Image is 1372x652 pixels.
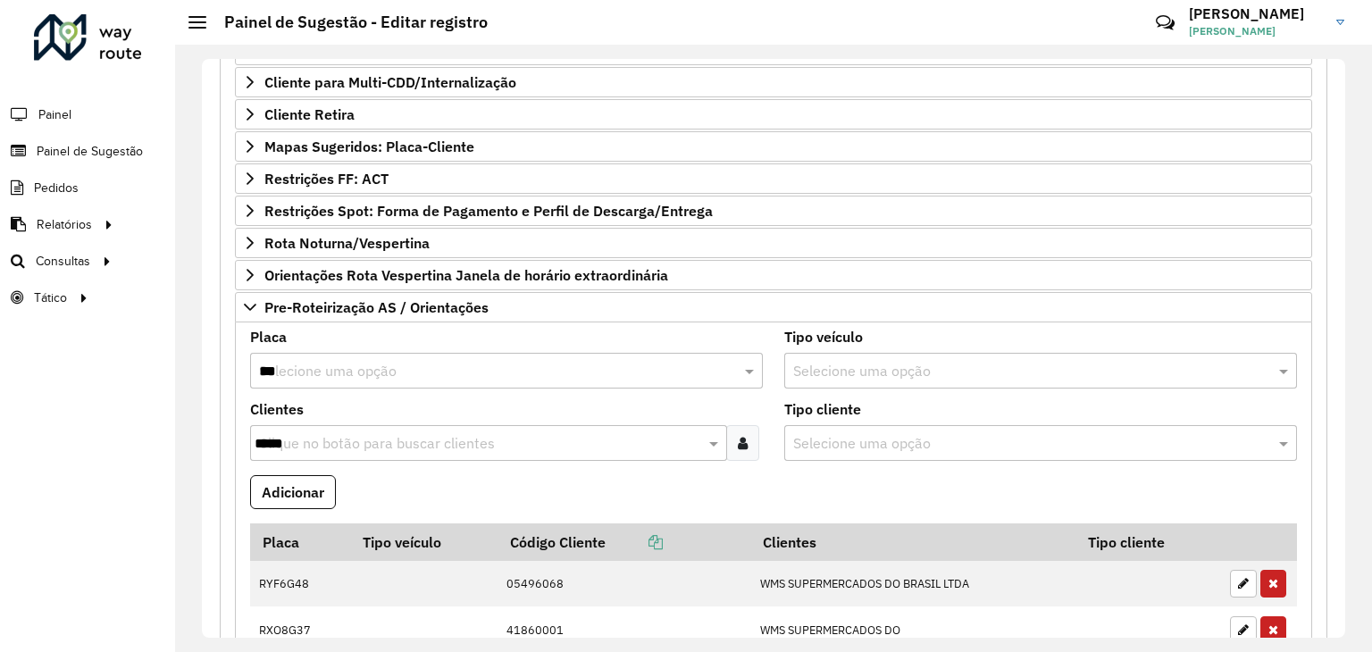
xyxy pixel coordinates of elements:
span: [PERSON_NAME] [1189,23,1323,39]
span: Cliente Retira [264,107,355,121]
td: WMS SUPERMERCADOS DO BRASIL LTDA [750,561,1075,607]
label: Tipo cliente [784,398,861,420]
a: Rota Noturna/Vespertina [235,228,1312,258]
td: 05496068 [498,561,750,607]
th: Tipo veículo [350,523,498,561]
th: Clientes [750,523,1075,561]
td: RYF6G48 [250,561,350,607]
span: Consultas [36,252,90,271]
span: Painel de Sugestão [37,142,143,161]
a: Mapas Sugeridos: Placa-Cliente [235,131,1312,162]
th: Placa [250,523,350,561]
th: Tipo cliente [1076,523,1221,561]
span: Painel [38,105,71,124]
span: Restrições Spot: Forma de Pagamento e Perfil de Descarga/Entrega [264,204,713,218]
span: Mapas Sugeridos: Placa-Cliente [264,139,474,154]
span: Pre-Roteirização AS / Orientações [264,300,489,314]
th: Código Cliente [498,523,750,561]
span: Restrições FF: ACT [264,171,389,186]
span: Orientações Rota Vespertina Janela de horário extraordinária [264,268,668,282]
a: Cliente para Multi-CDD/Internalização [235,67,1312,97]
span: Cliente para Multi-CDD/Internalização [264,75,516,89]
h2: Painel de Sugestão - Editar registro [206,13,488,32]
span: Relatórios [37,215,92,234]
label: Clientes [250,398,304,420]
a: Restrições Spot: Forma de Pagamento e Perfil de Descarga/Entrega [235,196,1312,226]
a: Restrições FF: ACT [235,163,1312,194]
button: Adicionar [250,475,336,509]
a: Copiar [606,533,663,551]
a: Cliente Retira [235,99,1312,130]
a: Orientações Rota Vespertina Janela de horário extraordinária [235,260,1312,290]
h3: [PERSON_NAME] [1189,5,1323,22]
label: Placa [250,326,287,347]
a: Pre-Roteirização AS / Orientações [235,292,1312,322]
label: Tipo veículo [784,326,863,347]
span: Tático [34,288,67,307]
span: Pedidos [34,179,79,197]
a: Contato Rápido [1146,4,1184,42]
span: Rota Noturna/Vespertina [264,236,430,250]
